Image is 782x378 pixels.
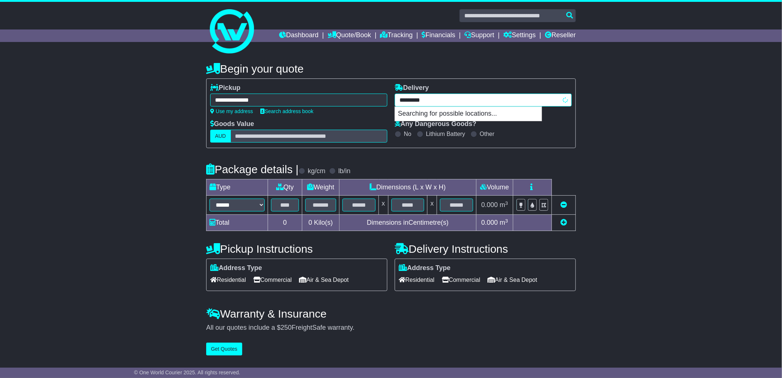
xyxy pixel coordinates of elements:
a: Remove this item [560,201,567,209]
a: Financials [422,29,455,42]
label: AUD [210,130,231,143]
td: Weight [302,179,339,196]
td: Kilo(s) [302,215,339,231]
label: No [404,130,411,137]
td: Type [207,179,268,196]
label: kg/cm [308,167,325,175]
span: m [500,219,508,226]
span: Air & Sea Depot [299,274,349,286]
label: Goods Value [210,120,254,128]
a: Dashboard [279,29,318,42]
td: Volume [476,179,513,196]
sup: 3 [505,218,508,224]
label: Other [480,130,494,137]
label: Any Dangerous Goods? [395,120,476,128]
typeahead: Please provide city [395,94,572,106]
a: Search address book [260,108,313,114]
span: 0.000 [481,219,498,226]
span: Air & Sea Depot [488,274,538,286]
span: Commercial [442,274,480,286]
label: Lithium Battery [426,130,465,137]
label: Address Type [210,264,262,272]
td: x [378,196,388,215]
h4: Pickup Instructions [206,243,387,255]
h4: Delivery Instructions [395,243,576,255]
span: Residential [210,274,246,286]
label: Pickup [210,84,240,92]
div: All our quotes include a $ FreightSafe warranty. [206,324,576,332]
a: Reseller [545,29,576,42]
td: 0 [268,215,302,231]
p: Searching for possible locations... [395,107,542,121]
sup: 3 [505,200,508,206]
label: lb/in [338,167,351,175]
span: 0 [309,219,312,226]
button: Get Quotes [206,343,242,356]
a: Add new item [560,219,567,226]
h4: Package details | [206,163,299,175]
td: Dimensions in Centimetre(s) [339,215,476,231]
span: Commercial [253,274,292,286]
h4: Warranty & Insurance [206,308,576,320]
span: 0.000 [481,201,498,209]
td: Dimensions (L x W x H) [339,179,476,196]
a: Support [464,29,494,42]
span: 250 [281,324,292,331]
span: Residential [399,274,434,286]
td: Qty [268,179,302,196]
h4: Begin your quote [206,63,576,75]
a: Settings [503,29,536,42]
a: Use my address [210,108,253,114]
span: © One World Courier 2025. All rights reserved. [134,370,240,375]
td: Total [207,215,268,231]
a: Quote/Book [328,29,371,42]
label: Address Type [399,264,451,272]
a: Tracking [380,29,413,42]
span: m [500,201,508,209]
label: Delivery [395,84,429,92]
td: x [427,196,437,215]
